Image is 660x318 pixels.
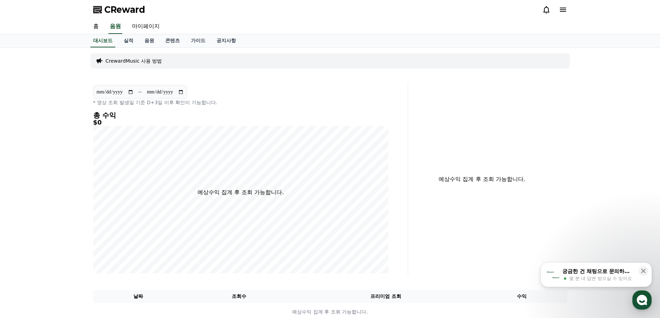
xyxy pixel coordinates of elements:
[414,175,551,183] p: 예상수익 집계 후 조회 가능합니다.
[108,19,122,34] a: 음원
[160,34,185,47] a: 콘텐츠
[93,99,388,106] p: * 영상 조회 발생일 기준 D+3일 이후 확인이 가능합니다.
[118,34,139,47] a: 실적
[93,119,388,126] h5: $0
[93,290,184,303] th: 날짜
[183,290,294,303] th: 조회수
[88,19,104,34] a: 홈
[185,34,211,47] a: 가이드
[211,34,241,47] a: 공지사항
[139,34,160,47] a: 음원
[295,290,477,303] th: 프리미엄 조회
[90,34,115,47] a: 대시보드
[477,290,567,303] th: 수익
[126,19,165,34] a: 마이페이지
[104,4,145,15] span: CReward
[197,188,284,197] p: 예상수익 집계 후 조회 가능합니다.
[138,88,142,96] p: ~
[106,57,162,64] a: CrewardMusic 사용 방법
[93,4,145,15] a: CReward
[94,308,567,316] p: 예상수익 집계 후 조회 가능합니다.
[93,111,388,119] h4: 총 수익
